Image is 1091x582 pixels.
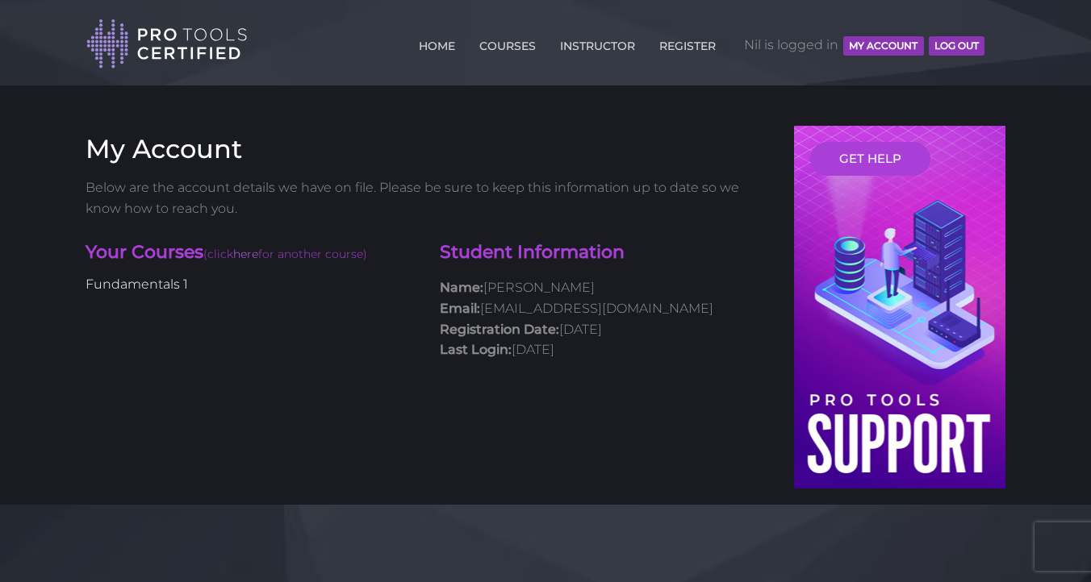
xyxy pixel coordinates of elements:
[440,280,483,295] strong: Name:
[203,247,367,261] span: (click for another course)
[86,18,248,70] img: Pro Tools Certified Logo
[440,240,770,265] h4: Student Information
[233,247,258,261] a: here
[475,30,540,56] a: COURSES
[415,30,459,56] a: HOME
[86,134,770,164] h3: My Account
[440,342,512,357] strong: Last Login:
[440,301,480,316] strong: Email:
[86,276,188,292] a: Fundamentals 1
[655,30,720,56] a: REGISTER
[556,30,639,56] a: INSTRUCTOR
[810,142,930,176] a: GET HELP
[744,21,984,69] span: Nil is logged in
[86,177,770,218] p: Below are the account details we have on file. Please be sure to keep this information up to date...
[440,322,559,337] strong: Registration Date:
[929,36,984,56] button: Log Out
[86,240,416,267] h4: Your Courses
[440,277,770,360] p: [PERSON_NAME] [EMAIL_ADDRESS][DOMAIN_NAME] [DATE] [DATE]
[843,36,923,56] button: MY ACCOUNT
